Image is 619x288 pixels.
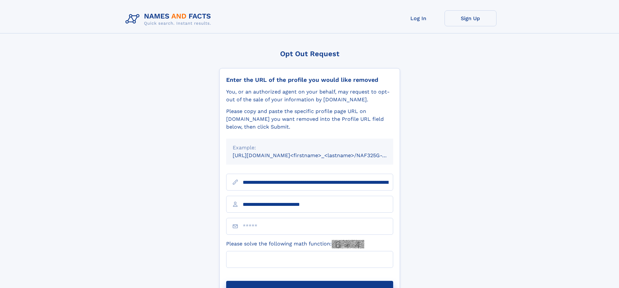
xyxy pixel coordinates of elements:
[123,10,216,28] img: Logo Names and Facts
[445,10,496,26] a: Sign Up
[226,88,393,104] div: You, or an authorized agent on your behalf, may request to opt-out of the sale of your informatio...
[233,152,406,158] small: [URL][DOMAIN_NAME]<firstname>_<lastname>/NAF325G-xxxxxxxx
[226,76,393,83] div: Enter the URL of the profile you would like removed
[393,10,445,26] a: Log In
[233,144,387,152] div: Example:
[226,240,364,248] label: Please solve the following math function:
[219,50,400,58] div: Opt Out Request
[226,107,393,131] div: Please copy and paste the specific profile page URL on [DOMAIN_NAME] you want removed into the Pr...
